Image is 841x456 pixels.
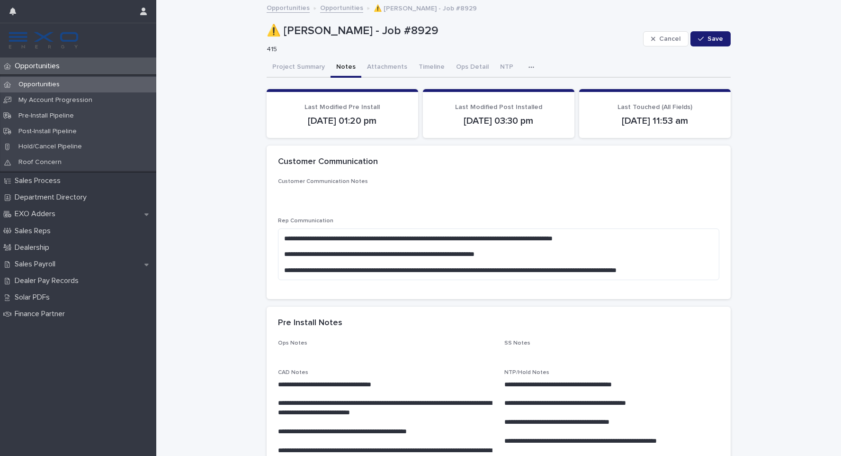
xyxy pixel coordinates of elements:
p: ⚠️ [PERSON_NAME] - Job #8929 [267,24,639,38]
p: [DATE] 03:30 pm [434,115,563,127]
p: Pre-Install Pipeline [11,112,81,120]
span: SS Notes [504,340,530,346]
button: Cancel [643,31,689,46]
a: Opportunities [267,2,310,13]
button: Timeline [413,58,450,78]
button: Ops Detail [450,58,494,78]
span: Save [707,36,723,42]
p: [DATE] 01:20 pm [278,115,407,127]
p: Sales Reps [11,227,58,236]
p: Post-Install Pipeline [11,128,84,136]
p: My Account Progression [11,96,100,104]
span: Customer Communication Notes [278,179,368,184]
span: Last Touched (All Fields) [617,104,692,110]
p: Dealer Pay Records [11,276,86,285]
p: ⚠️ [PERSON_NAME] - Job #8929 [374,2,477,13]
button: Notes [331,58,361,78]
h2: Pre Install Notes [278,318,342,328]
p: Finance Partner [11,310,72,319]
span: Ops Notes [278,340,307,346]
p: Sales Process [11,176,68,185]
p: 415 [267,46,635,54]
p: Sales Payroll [11,260,63,269]
button: Attachments [361,58,413,78]
span: CAD Notes [278,370,308,375]
img: FKS5r6ZBThi8E5hshIGi [8,31,80,50]
span: Last Modified Pre Install [304,104,380,110]
p: [DATE] 11:53 am [590,115,719,127]
p: EXO Adders [11,210,63,219]
h2: Customer Communication [278,157,378,167]
span: NTP/Hold Notes [504,370,549,375]
button: NTP [494,58,519,78]
span: Cancel [659,36,680,42]
p: Solar PDFs [11,293,57,302]
span: Rep Communication [278,218,333,224]
p: Opportunities [11,81,67,89]
button: Project Summary [267,58,331,78]
a: Opportunities [320,2,363,13]
p: Hold/Cancel Pipeline [11,143,89,151]
span: Last Modified Post Installed [455,104,542,110]
button: Save [690,31,731,46]
p: Opportunities [11,62,67,71]
p: Department Directory [11,193,94,202]
p: Roof Concern [11,158,69,166]
p: Dealership [11,243,57,252]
